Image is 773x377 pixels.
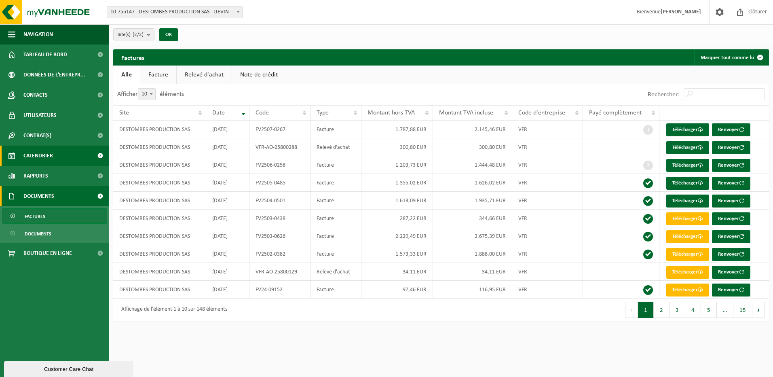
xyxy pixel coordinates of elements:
[206,138,249,156] td: [DATE]
[232,66,286,84] a: Note de crédit
[518,110,565,116] span: Code d'entreprise
[113,138,206,156] td: DESTOMBES PRODUCTION SAS
[433,192,512,210] td: 1.935,71 EUR
[512,227,583,245] td: VFR
[23,65,85,85] span: Données de l'entrepr...
[310,192,361,210] td: Facture
[25,226,51,241] span: Documents
[666,141,709,154] a: Télécharger
[118,29,144,41] span: Site(s)
[256,110,269,116] span: Code
[361,174,433,192] td: 1.355,02 EUR
[113,28,154,40] button: Site(s)(2/2)
[23,186,54,206] span: Documents
[206,121,249,138] td: [DATE]
[249,281,310,299] td: FV24-09152
[685,302,701,318] button: 4
[625,302,638,318] button: Previous
[212,110,225,116] span: Date
[2,226,107,241] a: Documents
[206,192,249,210] td: [DATE]
[23,44,67,65] span: Tableau de bord
[433,210,512,227] td: 344,66 EUR
[249,138,310,156] td: VFR-AO-25800288
[361,121,433,138] td: 1.787,88 EUR
[117,91,184,97] label: Afficher éléments
[310,281,361,299] td: Facture
[361,210,433,227] td: 287,22 EUR
[206,174,249,192] td: [DATE]
[512,174,583,192] td: VFR
[666,177,709,190] a: Télécharger
[249,174,310,192] td: FV2505-0485
[512,245,583,263] td: VFR
[133,32,144,37] count: (2/2)
[666,248,709,261] a: Télécharger
[512,263,583,281] td: VFR
[249,210,310,227] td: FV2503-0438
[712,212,750,225] button: Renvoyer
[670,302,685,318] button: 3
[310,156,361,174] td: Facture
[113,156,206,174] td: DESTOMBES PRODUCTION SAS
[512,121,583,138] td: VFR
[589,110,642,116] span: Payé complètement
[113,121,206,138] td: DESTOMBES PRODUCTION SAS
[712,284,750,297] button: Renvoyer
[113,281,206,299] td: DESTOMBES PRODUCTION SAS
[177,66,232,84] a: Relevé d'achat
[310,210,361,227] td: Facture
[249,227,310,245] td: FV2503-0626
[159,28,178,41] button: OK
[694,49,768,66] button: Marquer tout comme lu
[206,263,249,281] td: [DATE]
[119,110,129,116] span: Site
[439,110,493,116] span: Montant TVA incluse
[512,156,583,174] td: VFR
[249,121,310,138] td: FV2507-0267
[25,209,45,224] span: Factures
[113,210,206,227] td: DESTOMBES PRODUCTION SAS
[666,212,709,225] a: Télécharger
[206,281,249,299] td: [DATE]
[113,263,206,281] td: DESTOMBES PRODUCTION SAS
[654,302,670,318] button: 2
[206,227,249,245] td: [DATE]
[249,192,310,210] td: FV2504-0501
[666,195,709,208] a: Télécharger
[23,166,48,186] span: Rapports
[113,66,140,84] a: Alle
[107,6,243,18] span: 10-755147 - DESTOMBES PRODUCTION SAS - LIEVIN
[712,195,750,208] button: Renvoyer
[666,230,709,243] a: Télécharger
[433,263,512,281] td: 34,11 EUR
[138,88,156,100] span: 10
[23,125,51,146] span: Contrat(s)
[23,24,53,44] span: Navigation
[310,227,361,245] td: Facture
[666,284,709,297] a: Télécharger
[206,156,249,174] td: [DATE]
[361,192,433,210] td: 1.613,09 EUR
[249,245,310,263] td: FV2502-0382
[23,85,48,105] span: Contacts
[433,227,512,245] td: 2.675,39 EUR
[433,138,512,156] td: 300,80 EUR
[113,192,206,210] td: DESTOMBES PRODUCTION SAS
[310,121,361,138] td: Facture
[138,89,155,100] span: 10
[512,192,583,210] td: VFR
[23,146,53,166] span: Calendrier
[367,110,415,116] span: Montant hors TVA
[512,210,583,227] td: VFR
[206,245,249,263] td: [DATE]
[310,138,361,156] td: Relevé d'achat
[717,302,733,318] span: …
[317,110,329,116] span: Type
[310,245,361,263] td: Facture
[701,302,717,318] button: 5
[638,302,654,318] button: 1
[23,105,57,125] span: Utilisateurs
[666,266,709,279] a: Télécharger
